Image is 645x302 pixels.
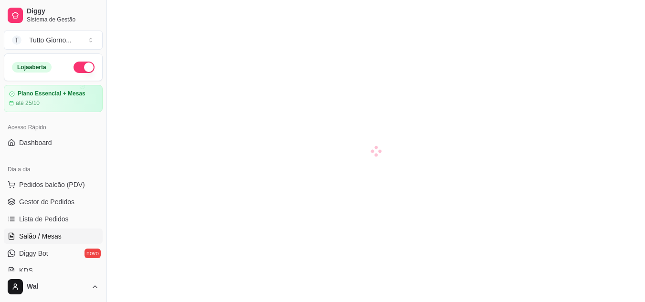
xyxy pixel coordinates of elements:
[4,194,103,209] a: Gestor de Pedidos
[19,138,52,147] span: Dashboard
[4,177,103,192] button: Pedidos balcão (PDV)
[4,120,103,135] div: Acesso Rápido
[19,249,48,258] span: Diggy Bot
[27,282,87,291] span: Wal
[19,180,85,189] span: Pedidos balcão (PDV)
[4,4,103,27] a: DiggySistema de Gestão
[4,162,103,177] div: Dia a dia
[18,90,85,97] article: Plano Essencial + Mesas
[27,7,99,16] span: Diggy
[19,266,33,275] span: KDS
[19,214,69,224] span: Lista de Pedidos
[4,211,103,227] a: Lista de Pedidos
[19,197,74,207] span: Gestor de Pedidos
[74,62,95,73] button: Alterar Status
[4,275,103,298] button: Wal
[12,35,21,45] span: T
[4,229,103,244] a: Salão / Mesas
[29,35,72,45] div: Tutto Giorno ...
[12,62,52,73] div: Loja aberta
[4,31,103,50] button: Select a team
[4,263,103,278] a: KDS
[27,16,99,23] span: Sistema de Gestão
[19,231,62,241] span: Salão / Mesas
[4,246,103,261] a: Diggy Botnovo
[16,99,40,107] article: até 25/10
[4,85,103,112] a: Plano Essencial + Mesasaté 25/10
[4,135,103,150] a: Dashboard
